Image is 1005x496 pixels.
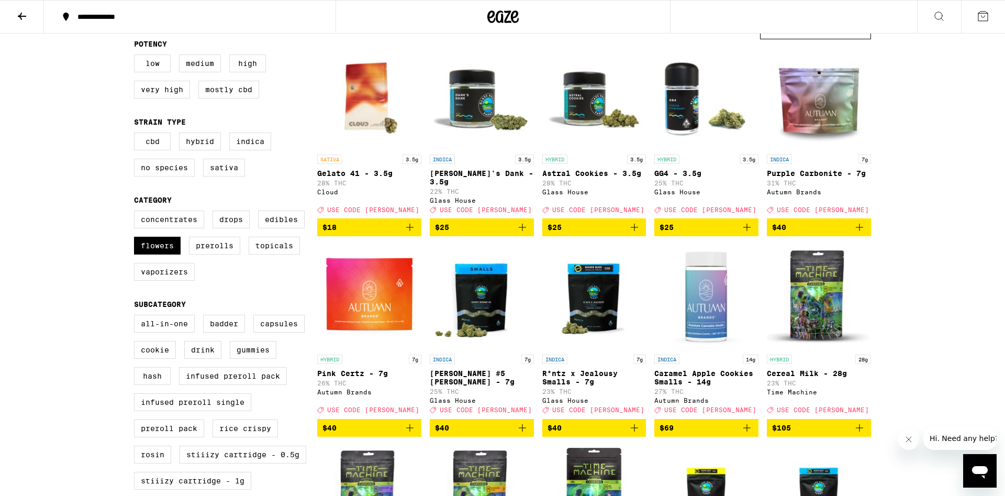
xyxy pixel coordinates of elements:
label: Vaporizers [134,263,195,281]
a: Open page for R*ntz x Jealousy Smalls - 7g from Glass House [542,245,646,418]
label: STIIIZY Cartridge - 1g [134,472,251,490]
span: $25 [548,223,562,232]
p: 26% THC [317,380,421,387]
p: 7g [633,355,646,364]
span: $25 [435,223,449,232]
p: Caramel Apple Cookies Smalls - 14g [654,369,758,386]
p: INDICA [542,355,567,364]
button: Add to bag [430,419,534,437]
label: Hybrid [179,133,221,150]
label: CBD [134,133,171,150]
p: R*ntz x Jealousy Smalls - 7g [542,369,646,386]
span: $40 [772,223,786,232]
span: Hi. Need any help? [6,7,75,16]
span: $40 [322,424,337,432]
label: Infused Preroll Pack [179,367,287,385]
p: 3.5g [740,155,758,164]
p: SATIVA [317,155,342,164]
button: Add to bag [317,419,421,437]
label: Infused Preroll Single [134,393,251,411]
p: 25% THC [654,180,758,186]
button: Add to bag [430,218,534,236]
label: Badder [203,315,245,333]
label: Preroll Pack [134,420,204,437]
a: Open page for Pink Certz - 7g from Autumn Brands [317,245,421,418]
p: INDICA [430,355,455,364]
button: Add to bag [767,419,871,437]
label: Hash [134,367,171,385]
span: USE CODE [PERSON_NAME] [440,407,532,414]
a: Open page for Gelato 41 - 3.5g from Cloud [317,45,421,218]
label: No Species [134,159,195,177]
label: All-In-One [134,315,195,333]
span: USE CODE [PERSON_NAME] [327,407,419,414]
p: HYBRID [767,355,792,364]
label: Indica [229,133,271,150]
a: Open page for Purple Carbonite - 7g from Autumn Brands [767,45,871,218]
iframe: Close message [898,429,919,450]
button: Add to bag [542,419,646,437]
p: HYBRID [317,355,342,364]
p: [PERSON_NAME]'s Dank - 3.5g [430,169,534,186]
label: Sativa [203,159,245,177]
label: Mostly CBD [198,81,259,98]
p: [PERSON_NAME] #5 [PERSON_NAME] - 7g [430,369,534,386]
span: $105 [772,424,791,432]
img: Glass House - Donny Burger #5 Smalls - 7g [430,245,534,349]
img: Glass House - Hank's Dank - 3.5g [430,45,534,149]
p: 3.5g [627,155,646,164]
img: Cloud - Gelato 41 - 3.5g [317,45,421,149]
div: Glass House [542,189,646,195]
span: $25 [660,223,674,232]
p: HYBRID [654,155,679,164]
p: 23% THC [542,388,646,395]
p: 7g [521,355,534,364]
label: Topicals [249,237,300,255]
label: Very High [134,81,190,98]
p: 28% THC [317,180,421,186]
span: USE CODE [PERSON_NAME] [552,407,644,414]
span: $69 [660,424,674,432]
a: Open page for Donny Burger #5 Smalls - 7g from Glass House [430,245,534,418]
label: Low [134,54,171,72]
div: Time Machine [767,389,871,395]
span: USE CODE [PERSON_NAME] [327,206,419,213]
label: Edibles [258,211,305,228]
button: Add to bag [767,218,871,236]
div: Glass House [430,397,534,404]
p: INDICA [654,355,679,364]
label: Drops [213,211,250,228]
p: 31% THC [767,180,871,186]
p: INDICA [430,155,455,164]
p: 25% THC [430,388,534,395]
label: Flowers [134,237,181,255]
label: Cookie [134,341,176,359]
label: Concentrates [134,211,204,228]
p: INDICA [767,155,792,164]
legend: Subcategory [134,300,186,308]
p: GG4 - 3.5g [654,169,758,178]
span: USE CODE [PERSON_NAME] [664,206,756,213]
img: Autumn Brands - Pink Certz - 7g [317,245,421,349]
legend: Potency [134,40,167,48]
a: Open page for GG4 - 3.5g from Glass House [654,45,758,218]
div: Glass House [430,197,534,204]
p: Purple Carbonite - 7g [767,169,871,178]
p: 7g [858,155,871,164]
p: 14g [743,355,758,364]
p: Pink Certz - 7g [317,369,421,378]
div: Cloud [317,189,421,195]
p: Gelato 41 - 3.5g [317,169,421,178]
a: Open page for Hank's Dank - 3.5g from Glass House [430,45,534,218]
label: Rice Crispy [213,420,278,437]
p: 28g [855,355,871,364]
label: Drink [184,341,221,359]
p: 22% THC [430,188,534,195]
div: Autumn Brands [767,189,871,195]
img: Autumn Brands - Caramel Apple Cookies Smalls - 14g [654,245,758,349]
p: Cereal Milk - 28g [767,369,871,378]
span: $40 [435,424,449,432]
label: Prerolls [189,237,240,255]
img: Autumn Brands - Purple Carbonite - 7g [767,45,871,149]
img: Glass House - GG4 - 3.5g [654,45,758,149]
